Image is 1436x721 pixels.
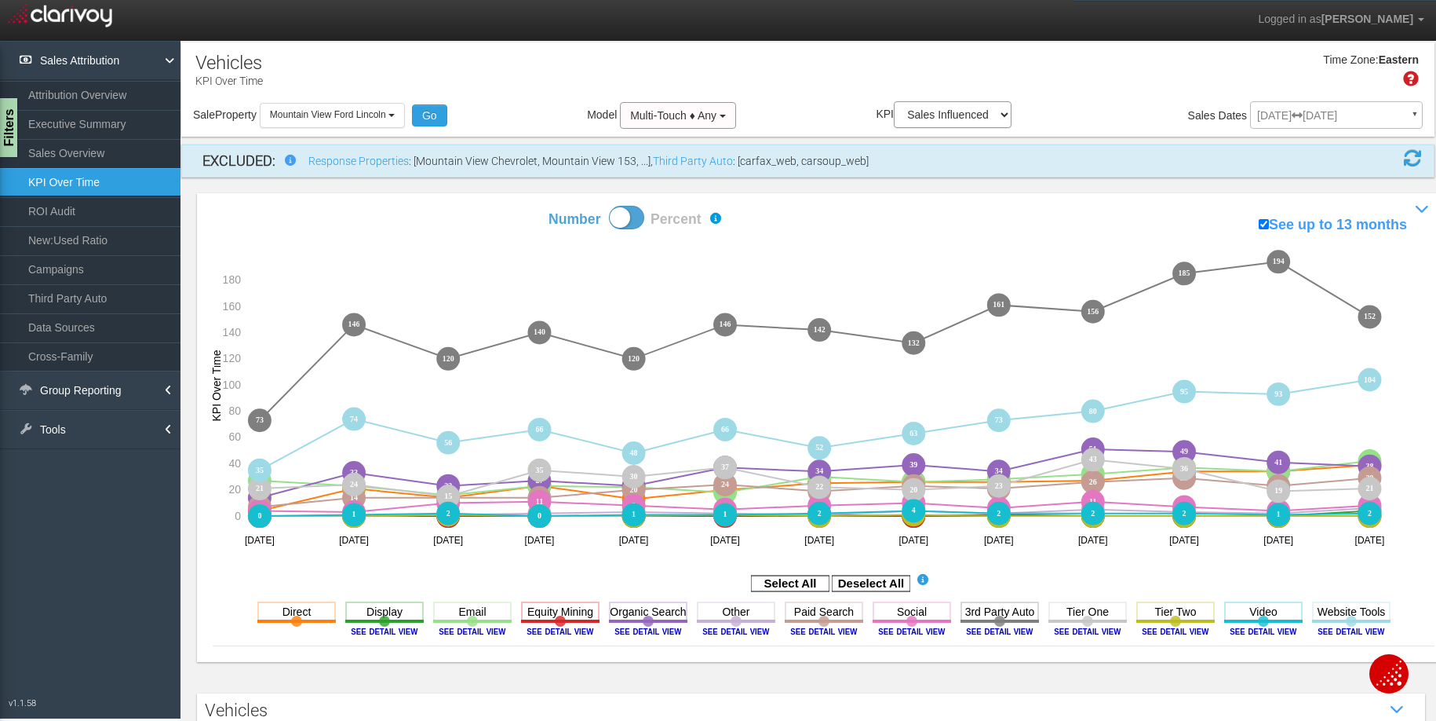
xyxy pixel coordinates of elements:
[245,535,275,546] text: [DATE]
[1277,481,1285,490] text: 23
[1368,462,1376,470] text: 38
[228,483,241,496] text: 20
[1182,447,1190,456] text: 49
[1318,53,1378,68] div: Time Zone:
[722,425,730,434] text: 66
[445,438,453,447] text: 56
[412,104,447,126] button: Go
[536,425,544,434] text: 66
[1219,109,1248,122] span: Dates
[1321,13,1413,25] span: [PERSON_NAME]
[445,481,453,490] text: 23
[1091,455,1099,463] text: 43
[256,493,264,502] text: 14
[193,108,215,121] span: Sale
[536,466,544,474] text: 35
[536,476,544,485] text: 27
[1278,507,1282,515] text: 4
[911,478,919,486] text: 26
[1184,509,1188,518] text: 2
[997,474,1004,483] text: 28
[235,510,241,522] text: 0
[816,467,824,475] text: 34
[258,502,262,511] text: 7
[986,535,1015,546] text: [DATE]
[631,494,639,503] text: 13
[1080,535,1110,546] text: [DATE]
[350,480,358,489] text: 24
[445,498,453,507] text: 10
[352,511,356,520] text: 0
[1370,501,1374,510] text: 8
[630,109,716,122] span: Multi-Touch ♦ Any
[228,457,241,470] text: 40
[653,155,733,167] a: Third Party Auto
[223,326,242,339] text: 140
[195,53,262,73] h1: Vehicles
[818,511,822,520] text: 0
[816,482,824,491] text: 22
[1366,312,1378,320] text: 152
[339,535,369,546] text: [DATE]
[1182,464,1190,473] text: 36
[409,155,651,167] span: : [Mountain View Chevrolet, Mountain View 153, ...]
[256,476,264,485] text: 27
[1092,511,1096,520] text: 0
[308,155,409,167] a: Response Properties
[876,101,1011,128] label: KPI
[724,505,728,514] text: 5
[228,430,241,443] text: 60
[536,497,543,506] text: 11
[534,328,546,336] text: 140
[445,490,453,499] text: 16
[223,273,242,286] text: 180
[1274,257,1286,265] text: 194
[195,68,263,89] p: KPI Over Time
[210,350,223,421] text: KPI Over Time
[724,511,728,520] text: 0
[1277,486,1285,495] text: 19
[1182,474,1190,482] text: 29
[1088,306,1100,315] text: 156
[202,152,275,169] strong: EXCLUDED:
[620,535,650,546] text: [DATE]
[1411,198,1434,221] i: Show / Hide Performance Chart
[223,378,242,390] text: 100
[818,501,822,510] text: 8
[1278,511,1282,520] text: 0
[434,535,464,546] text: [DATE]
[911,485,919,494] text: 20
[1259,215,1407,236] label: See up to 13 months
[270,109,386,120] span: Mountain View Ford Lincoln
[632,501,636,510] text: 8
[632,511,636,519] text: 1
[631,481,639,490] text: 23
[911,498,919,507] text: 10
[911,429,919,437] text: 63
[900,535,930,546] text: [DATE]
[911,460,919,469] text: 39
[1180,269,1192,277] text: 185
[631,472,639,481] text: 30
[256,484,264,492] text: 21
[998,509,1002,518] text: 2
[722,480,730,489] text: 24
[1092,509,1096,518] text: 2
[1278,511,1282,519] text: 1
[1370,509,1374,518] text: 2
[350,468,358,477] text: 33
[258,511,262,520] text: 0
[722,463,730,471] text: 37
[446,509,450,518] text: 2
[720,320,732,328] text: 146
[1277,467,1285,475] text: 34
[1368,474,1376,482] text: 29
[913,507,917,515] text: 4
[223,299,242,312] text: 160
[994,300,1006,309] text: 161
[352,511,356,519] text: 1
[1171,535,1201,546] text: [DATE]
[350,481,358,490] text: 23
[350,493,358,502] text: 14
[256,466,264,474] text: 35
